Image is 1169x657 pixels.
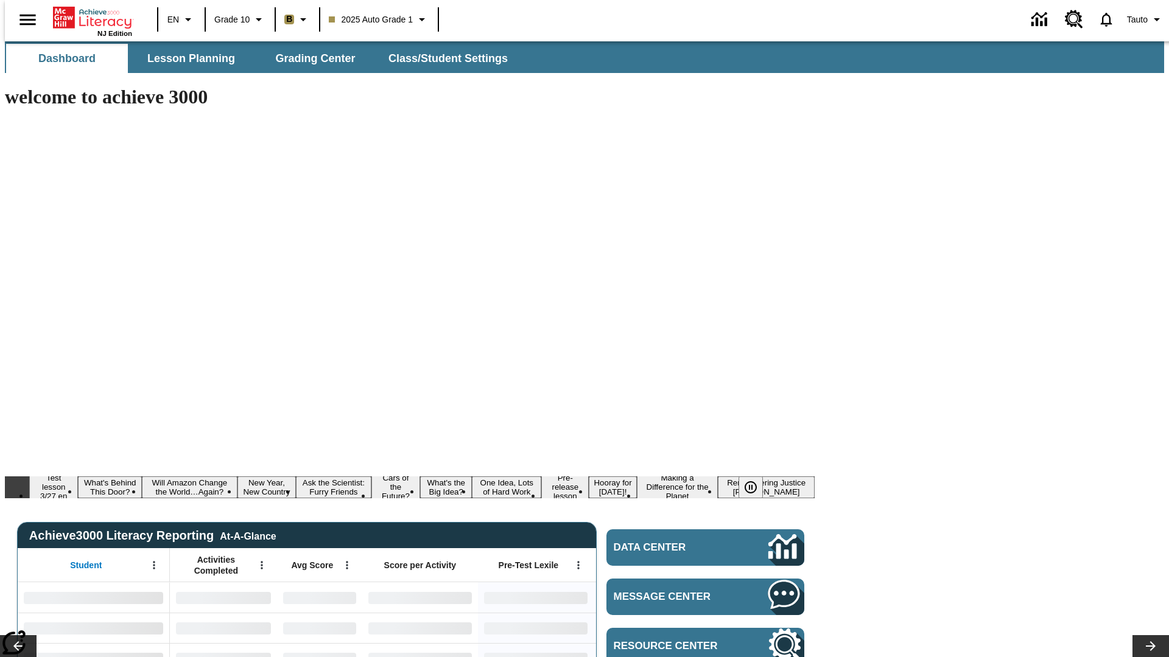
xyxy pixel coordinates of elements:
[1058,3,1090,36] a: Resource Center, Will open in new tab
[1122,9,1169,30] button: Profile/Settings
[5,41,1164,73] div: SubNavbar
[147,52,235,66] span: Lesson Planning
[277,582,362,613] div: No Data,
[275,52,355,66] span: Grading Center
[1024,3,1058,36] a: Data Center
[739,476,775,498] div: Pause
[614,640,732,652] span: Resource Center
[78,476,142,498] button: Slide 2 What's Behind This Door?
[614,591,732,603] span: Message Center
[338,556,356,574] button: Open Menu
[176,554,256,576] span: Activities Completed
[70,560,102,571] span: Student
[324,9,434,30] button: Class: 2025 Auto Grade 1, Select your class
[237,476,296,498] button: Slide 4 New Year, New Country
[214,13,250,26] span: Grade 10
[718,476,815,498] button: Slide 12 Remembering Justice O'Connor
[541,471,589,502] button: Slide 9 Pre-release lesson
[614,541,728,554] span: Data Center
[167,13,179,26] span: EN
[1132,635,1169,657] button: Lesson carousel, Next
[6,44,128,73] button: Dashboard
[606,529,804,566] a: Data Center
[162,9,201,30] button: Language: EN, Select a language
[38,52,96,66] span: Dashboard
[97,30,132,37] span: NJ Edition
[209,9,271,30] button: Grade: Grade 10, Select a grade
[10,2,46,38] button: Open side menu
[170,582,277,613] div: No Data,
[388,52,508,66] span: Class/Student Settings
[253,556,271,574] button: Open Menu
[1127,13,1148,26] span: Tauto
[569,556,588,574] button: Open Menu
[145,556,163,574] button: Open Menu
[5,86,815,108] h1: welcome to achieve 3000
[170,613,277,643] div: No Data,
[291,560,333,571] span: Avg Score
[5,44,519,73] div: SubNavbar
[379,44,518,73] button: Class/Student Settings
[739,476,763,498] button: Pause
[29,529,276,543] span: Achieve3000 Literacy Reporting
[371,471,420,502] button: Slide 6 Cars of the Future?
[589,476,636,498] button: Slide 10 Hooray for Constitution Day!
[220,529,276,542] div: At-A-Glance
[130,44,252,73] button: Lesson Planning
[606,579,804,615] a: Message Center
[53,4,132,37] div: Home
[142,476,237,498] button: Slide 3 Will Amazon Change the World…Again?
[53,5,132,30] a: Home
[420,476,472,498] button: Slide 7 What's the Big Idea?
[286,12,292,27] span: B
[29,471,78,502] button: Slide 1 Test lesson 3/27 en
[499,560,559,571] span: Pre-Test Lexile
[637,471,718,502] button: Slide 11 Making a Difference for the Planet
[296,476,371,498] button: Slide 5 Ask the Scientist: Furry Friends
[472,476,541,498] button: Slide 8 One Idea, Lots of Hard Work
[329,13,413,26] span: 2025 Auto Grade 1
[1090,4,1122,35] a: Notifications
[279,9,315,30] button: Boost Class color is light brown. Change class color
[277,613,362,643] div: No Data,
[384,560,457,571] span: Score per Activity
[255,44,376,73] button: Grading Center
